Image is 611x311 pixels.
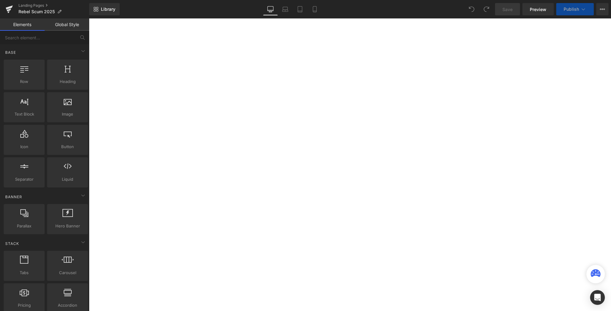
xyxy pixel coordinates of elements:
span: Tabs [6,270,43,276]
span: Parallax [6,223,43,229]
span: Heading [49,78,86,85]
span: Icon [6,144,43,150]
a: Laptop [278,3,293,15]
span: Preview [530,6,546,13]
span: Stack [5,241,20,246]
button: Publish [556,3,594,15]
a: Landing Pages [18,3,89,8]
button: Undo [465,3,478,15]
span: Publish [564,7,579,12]
span: Save [502,6,513,13]
span: Image [49,111,86,117]
span: Accordion [49,302,86,309]
button: More [596,3,609,15]
div: Open Intercom Messenger [590,290,605,305]
span: Base [5,49,17,55]
a: Global Style [45,18,89,31]
span: Liquid [49,176,86,183]
span: Library [101,6,115,12]
a: Desktop [263,3,278,15]
a: Preview [522,3,554,15]
a: New Library [89,3,120,15]
span: Row [6,78,43,85]
span: Rebel Scum 2025 [18,9,55,14]
span: Text Block [6,111,43,117]
span: Separator [6,176,43,183]
button: Redo [480,3,493,15]
span: Button [49,144,86,150]
span: Hero Banner [49,223,86,229]
span: Pricing [6,302,43,309]
a: Mobile [307,3,322,15]
span: Carousel [49,270,86,276]
span: Banner [5,194,23,200]
a: Tablet [293,3,307,15]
